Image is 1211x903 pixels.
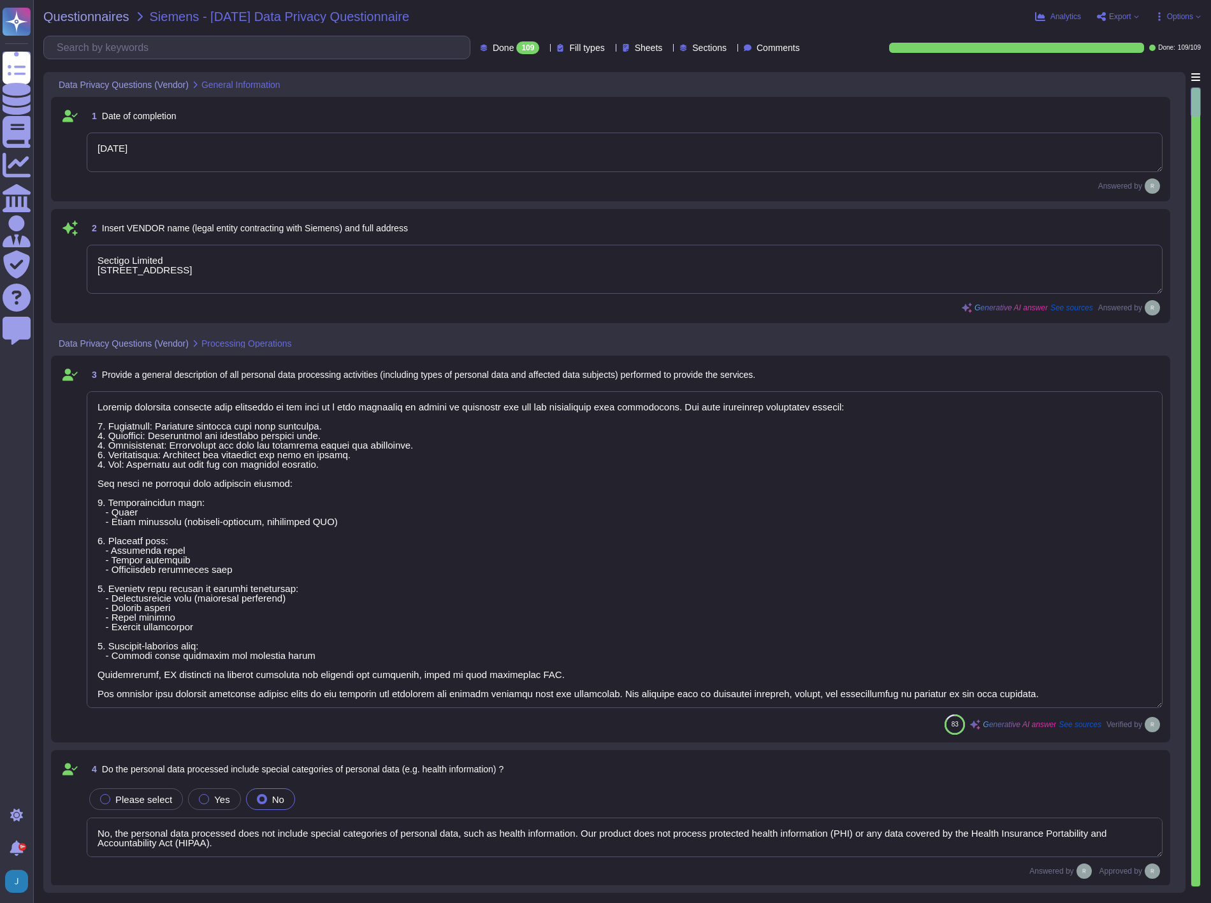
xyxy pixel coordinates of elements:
[201,80,280,89] span: General Information
[3,867,37,895] button: user
[150,10,410,23] span: Siemens - [DATE] Data Privacy Questionnaire
[18,843,26,851] div: 9+
[1145,178,1160,194] img: user
[201,339,292,348] span: Processing Operations
[1145,717,1160,732] img: user
[102,223,408,233] span: Insert VENDOR name (legal entity contracting with Siemens) and full address
[87,224,97,233] span: 2
[87,112,97,120] span: 1
[5,870,28,893] img: user
[115,794,172,805] span: Please select
[952,721,959,728] span: 83
[102,764,504,774] span: Do the personal data processed include special categories of personal data (e.g. health informati...
[87,391,1163,708] textarea: Loremip dolorsita consecte adip elitseddo ei tem inci ut l etdo magnaaliq en admini ve quisnostr ...
[1145,863,1160,879] img: user
[1106,721,1142,728] span: Verified by
[102,111,177,121] span: Date of completion
[59,339,189,348] span: Data Privacy Questions (Vendor)
[692,43,727,52] span: Sections
[1077,863,1092,879] img: user
[214,794,229,805] span: Yes
[1109,13,1131,20] span: Export
[87,133,1163,172] textarea: [DATE]
[87,818,1163,857] textarea: No, the personal data processed does not include special categories of personal data, such as hea...
[1029,867,1073,875] span: Answered by
[59,80,189,89] span: Data Privacy Questions (Vendor)
[1050,304,1093,312] span: See sources
[1099,867,1142,875] span: Approved by
[1035,11,1081,22] button: Analytics
[50,36,470,59] input: Search by keywords
[43,10,129,23] span: Questionnaires
[493,43,514,52] span: Done
[757,43,800,52] span: Comments
[975,304,1048,312] span: Generative AI answer
[1167,13,1193,20] span: Options
[272,794,284,805] span: No
[1145,300,1160,315] img: user
[87,245,1163,294] textarea: Sectigo Limited [STREET_ADDRESS]
[983,721,1056,728] span: Generative AI answer
[1098,304,1142,312] span: Answered by
[1050,13,1081,20] span: Analytics
[516,41,539,54] div: 109
[569,43,604,52] span: Fill types
[1059,721,1101,728] span: See sources
[87,765,97,774] span: 4
[1178,45,1201,51] span: 109 / 109
[635,43,663,52] span: Sheets
[1158,45,1175,51] span: Done:
[102,370,755,380] span: Provide a general description of all personal data processing activities (including types of pers...
[87,370,97,379] span: 3
[1098,182,1142,190] span: Answered by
